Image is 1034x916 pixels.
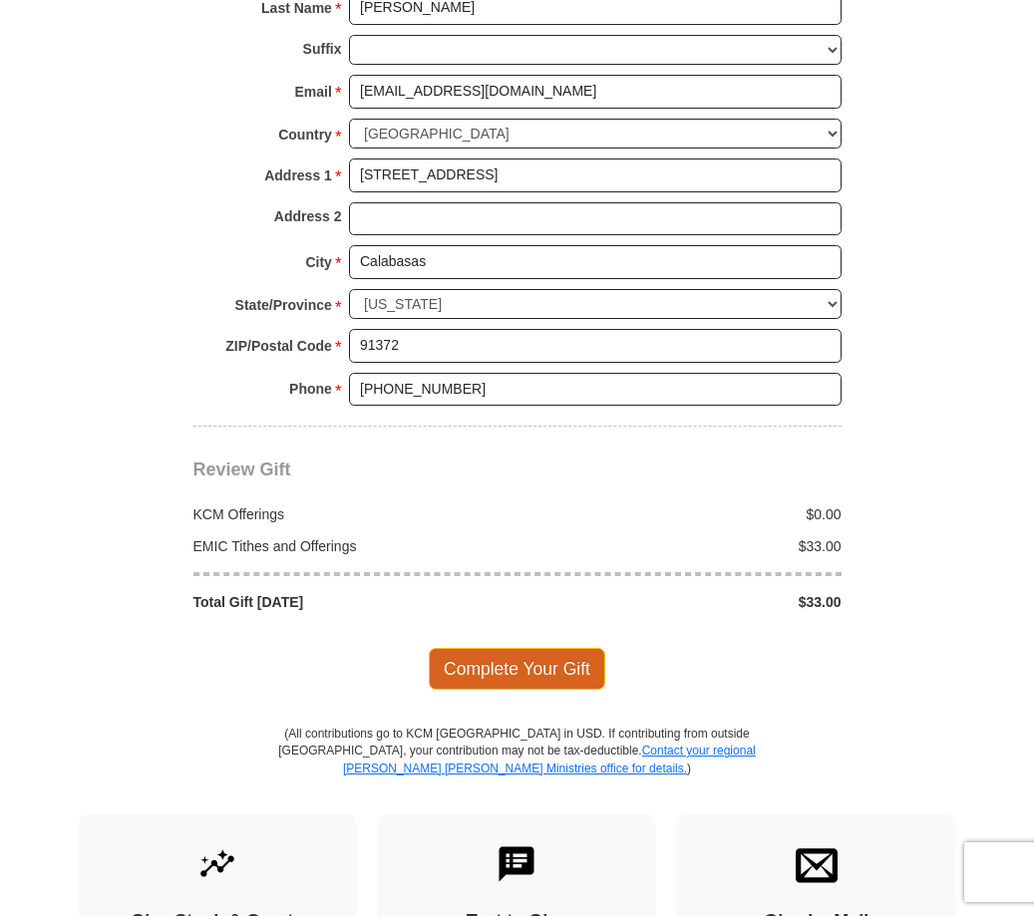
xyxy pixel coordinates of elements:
[264,161,332,189] strong: Address 1
[225,332,332,360] strong: ZIP/Postal Code
[496,843,537,885] img: text-to-give.svg
[517,592,853,612] div: $33.00
[343,744,756,774] a: Contact your regional [PERSON_NAME] [PERSON_NAME] Ministries office for details.
[517,504,853,524] div: $0.00
[303,35,342,63] strong: Suffix
[182,592,517,612] div: Total Gift [DATE]
[182,504,517,524] div: KCM Offerings
[274,202,342,230] strong: Address 2
[517,536,853,556] div: $33.00
[182,536,517,556] div: EMIC Tithes and Offerings
[429,648,605,690] span: Complete Your Gift
[278,726,757,812] p: (All contributions go to KCM [GEOGRAPHIC_DATA] in USD. If contributing from outside [GEOGRAPHIC_D...
[278,121,332,149] strong: Country
[305,248,331,276] strong: City
[196,843,238,885] img: give-by-stock.svg
[796,843,838,885] img: envelope.svg
[289,375,332,403] strong: Phone
[193,459,291,479] span: Review Gift
[295,78,332,106] strong: Email
[235,291,332,319] strong: State/Province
